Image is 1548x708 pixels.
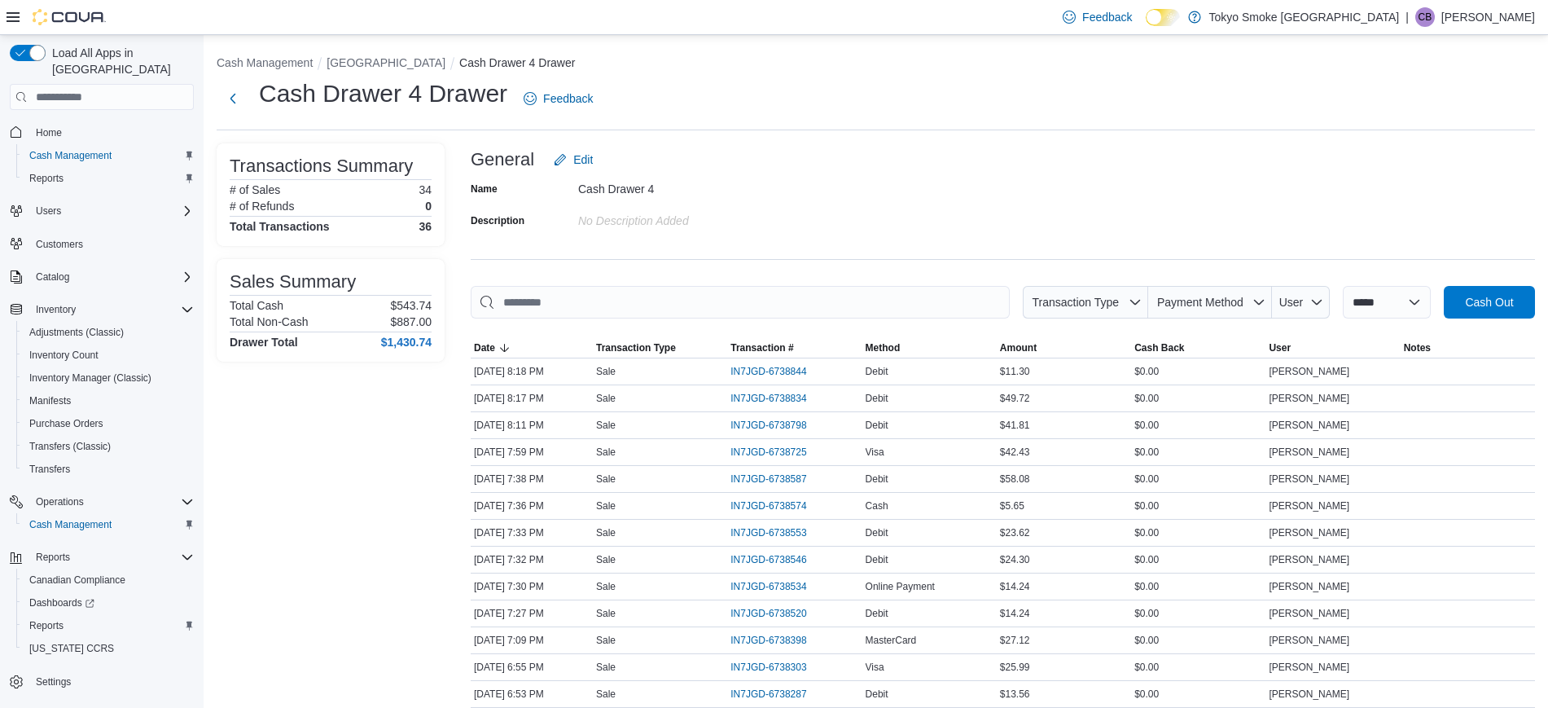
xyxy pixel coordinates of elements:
[1000,553,1030,566] span: $24.30
[1441,7,1535,27] p: [PERSON_NAME]
[33,9,106,25] img: Cova
[29,463,70,476] span: Transfers
[36,495,84,508] span: Operations
[3,232,200,256] button: Customers
[866,473,888,486] span: Debit
[1131,338,1265,358] button: Cash Back
[327,56,445,69] button: [GEOGRAPHIC_DATA]
[16,513,200,536] button: Cash Management
[1269,341,1291,354] span: User
[23,593,194,613] span: Dashboards
[1131,631,1265,650] div: $0.00
[23,515,194,534] span: Cash Management
[471,286,1010,319] input: This is a search bar. As you type, the results lower in the page will automatically filter.
[1000,688,1030,701] span: $13.56
[23,146,118,165] a: Cash Management
[29,596,94,609] span: Dashboards
[997,338,1131,358] button: Amount
[471,604,593,623] div: [DATE] 7:27 PM
[29,547,194,567] span: Reports
[596,553,616,566] p: Sale
[230,156,413,176] h3: Transactions Summary
[596,419,616,432] p: Sale
[1000,341,1037,354] span: Amount
[730,580,806,593] span: IN7JGD-6738534
[471,523,593,543] div: [DATE] 7:33 PM
[29,547,77,567] button: Reports
[1269,526,1349,539] span: [PERSON_NAME]
[1279,296,1304,309] span: User
[29,121,194,142] span: Home
[29,492,194,512] span: Operations
[16,458,200,481] button: Transfers
[16,321,200,344] button: Adjustments (Classic)
[596,341,676,354] span: Transaction Type
[23,368,194,388] span: Inventory Manager (Classic)
[866,607,888,620] span: Debit
[3,670,200,693] button: Settings
[1269,419,1349,432] span: [PERSON_NAME]
[578,208,796,227] div: No Description added
[217,55,1535,74] nav: An example of EuiBreadcrumbs
[23,515,118,534] a: Cash Management
[29,417,103,430] span: Purchase Orders
[29,619,64,632] span: Reports
[1269,553,1349,566] span: [PERSON_NAME]
[730,607,806,620] span: IN7JGD-6738520
[596,661,616,674] p: Sale
[23,639,194,658] span: Washington CCRS
[471,577,593,596] div: [DATE] 7:30 PM
[730,631,822,650] button: IN7JGD-6738398
[596,446,616,459] p: Sale
[23,437,117,456] a: Transfers (Classic)
[730,442,822,462] button: IN7JGD-6738725
[36,551,70,564] span: Reports
[230,315,309,328] h6: Total Non-Cash
[16,167,200,190] button: Reports
[23,460,194,479] span: Transfers
[596,607,616,620] p: Sale
[866,688,888,701] span: Debit
[29,300,194,319] span: Inventory
[1272,286,1330,319] button: User
[1269,580,1349,593] span: [PERSON_NAME]
[596,580,616,593] p: Sale
[217,56,313,69] button: Cash Management
[230,272,356,292] h3: Sales Summary
[381,336,432,349] h4: $1,430.74
[1131,469,1265,489] div: $0.00
[29,349,99,362] span: Inventory Count
[29,671,194,692] span: Settings
[1000,473,1030,486] span: $58.08
[1131,416,1265,435] div: $0.00
[16,637,200,660] button: [US_STATE] CCRS
[16,367,200,389] button: Inventory Manager (Classic)
[425,200,432,213] p: 0
[29,372,151,385] span: Inventory Manager (Classic)
[29,642,114,655] span: [US_STATE] CCRS
[230,183,280,196] h6: # of Sales
[596,526,616,539] p: Sale
[730,604,822,623] button: IN7JGD-6738520
[471,338,593,358] button: Date
[471,657,593,677] div: [DATE] 6:55 PM
[16,591,200,614] a: Dashboards
[730,553,806,566] span: IN7JGD-6738546
[730,419,806,432] span: IN7JGD-6738798
[596,365,616,378] p: Sale
[730,550,822,569] button: IN7JGD-6738546
[730,526,806,539] span: IN7JGD-6738553
[259,77,507,110] h1: Cash Drawer 4 Drawer
[730,523,822,543] button: IN7JGD-6738553
[730,688,806,701] span: IN7JGD-6738287
[862,338,997,358] button: Method
[1131,684,1265,704] div: $0.00
[390,315,432,328] p: $887.00
[419,220,432,233] h4: 36
[23,169,194,188] span: Reports
[23,414,110,433] a: Purchase Orders
[23,570,194,590] span: Canadian Compliance
[230,200,294,213] h6: # of Refunds
[1419,7,1432,27] span: CB
[29,172,64,185] span: Reports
